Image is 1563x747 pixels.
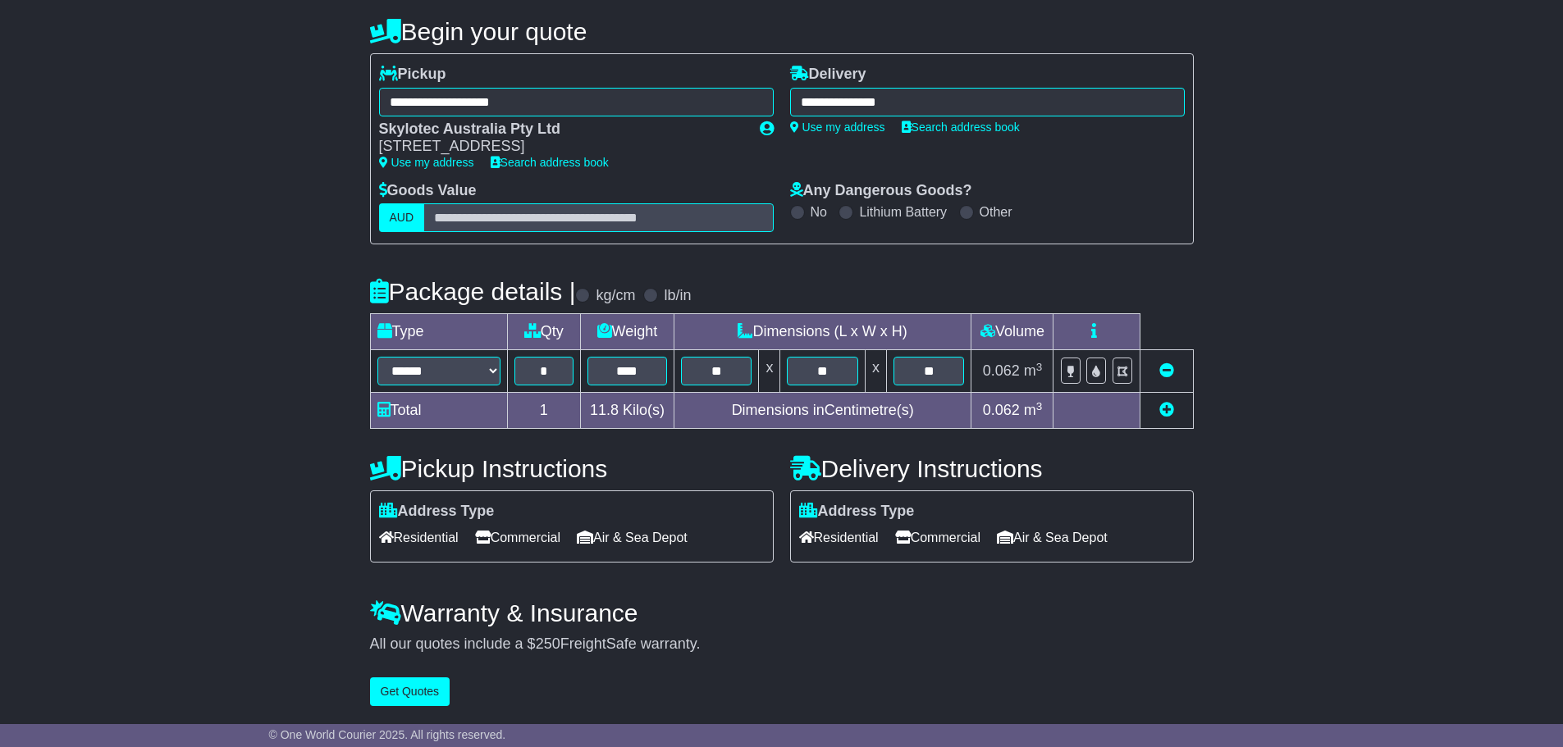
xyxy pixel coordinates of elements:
label: Pickup [379,66,446,84]
div: All our quotes include a $ FreightSafe warranty. [370,635,1194,654]
td: Total [370,393,507,429]
h4: Package details | [370,278,576,305]
h4: Begin your quote [370,18,1194,45]
td: Kilo(s) [580,393,674,429]
div: Skylotec Australia Pty Ltd [379,121,743,139]
span: 0.062 [983,402,1020,418]
label: Lithium Battery [859,204,947,220]
label: Address Type [379,503,495,521]
td: 1 [507,393,580,429]
label: kg/cm [596,287,635,305]
div: [STREET_ADDRESS] [379,138,743,156]
label: Delivery [790,66,866,84]
button: Get Quotes [370,677,450,706]
sup: 3 [1036,361,1043,373]
label: Any Dangerous Goods? [790,182,972,200]
label: Other [980,204,1012,220]
span: Commercial [475,525,560,550]
span: Air & Sea Depot [577,525,688,550]
span: Residential [799,525,879,550]
label: lb/in [664,287,691,305]
td: Qty [507,314,580,350]
td: Type [370,314,507,350]
span: 11.8 [590,402,619,418]
a: Search address book [491,156,609,169]
sup: 3 [1036,400,1043,412]
span: Commercial [895,525,980,550]
label: Address Type [799,503,915,521]
td: Dimensions (L x W x H) [674,314,971,350]
h4: Pickup Instructions [370,455,774,482]
td: Volume [971,314,1053,350]
td: Weight [580,314,674,350]
a: Use my address [790,121,885,134]
span: 0.062 [983,362,1020,379]
span: m [1024,402,1043,418]
a: Remove this item [1159,362,1174,379]
a: Search address book [902,121,1020,134]
span: © One World Courier 2025. All rights reserved. [269,728,506,741]
span: Air & Sea Depot [997,525,1108,550]
td: Dimensions in Centimetre(s) [674,393,971,429]
a: Add new item [1159,402,1174,418]
span: 250 [536,635,560,652]
td: x [759,350,780,393]
label: AUD [379,203,425,232]
label: No [811,204,827,220]
span: m [1024,362,1043,379]
a: Use my address [379,156,474,169]
span: Residential [379,525,459,550]
td: x [865,350,886,393]
h4: Warranty & Insurance [370,599,1194,626]
label: Goods Value [379,182,477,200]
h4: Delivery Instructions [790,455,1194,482]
